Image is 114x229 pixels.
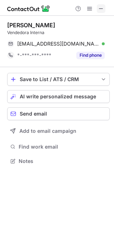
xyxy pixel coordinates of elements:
img: ContactOut v5.3.10 [7,4,50,13]
span: AI write personalized message [20,94,96,99]
button: Send email [7,107,110,120]
button: Find work email [7,142,110,152]
span: Send email [20,111,47,117]
span: Add to email campaign [19,128,76,134]
button: Reveal Button [76,52,105,59]
div: [PERSON_NAME] [7,22,55,29]
span: [EMAIL_ADDRESS][DOMAIN_NAME] [17,41,99,47]
span: Notes [19,158,107,164]
span: Find work email [19,144,107,150]
div: Save to List / ATS / CRM [20,76,97,82]
button: Notes [7,156,110,166]
div: Vendedora Interna [7,29,110,36]
button: save-profile-one-click [7,73,110,86]
button: Add to email campaign [7,125,110,137]
button: AI write personalized message [7,90,110,103]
